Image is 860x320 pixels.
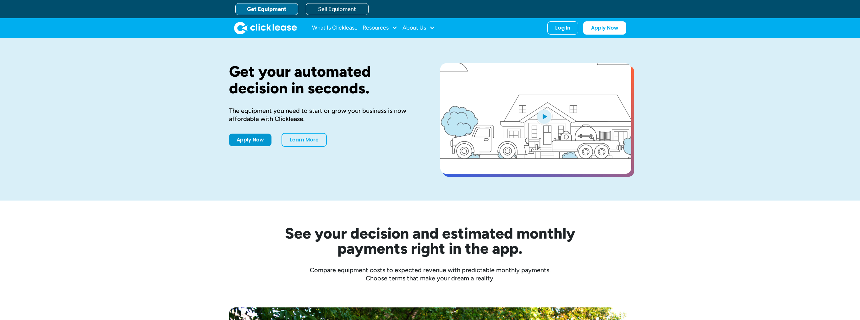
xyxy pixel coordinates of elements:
[306,3,369,15] a: Sell Equipment
[229,107,420,123] div: The equipment you need to start or grow your business is now affordable with Clicklease.
[229,63,420,97] h1: Get your automated decision in seconds.
[229,266,631,282] div: Compare equipment costs to expected revenue with predictable monthly payments. Choose terms that ...
[254,226,606,256] h2: See your decision and estimated monthly payments right in the app.
[440,63,631,174] a: open lightbox
[536,108,553,125] img: Blue play button logo on a light blue circular background
[312,22,358,34] a: What Is Clicklease
[229,134,271,146] a: Apply Now
[234,22,297,34] img: Clicklease logo
[583,21,626,35] a: Apply Now
[235,3,298,15] a: Get Equipment
[234,22,297,34] a: home
[555,25,570,31] div: Log In
[363,22,397,34] div: Resources
[282,133,327,147] a: Learn More
[403,22,435,34] div: About Us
